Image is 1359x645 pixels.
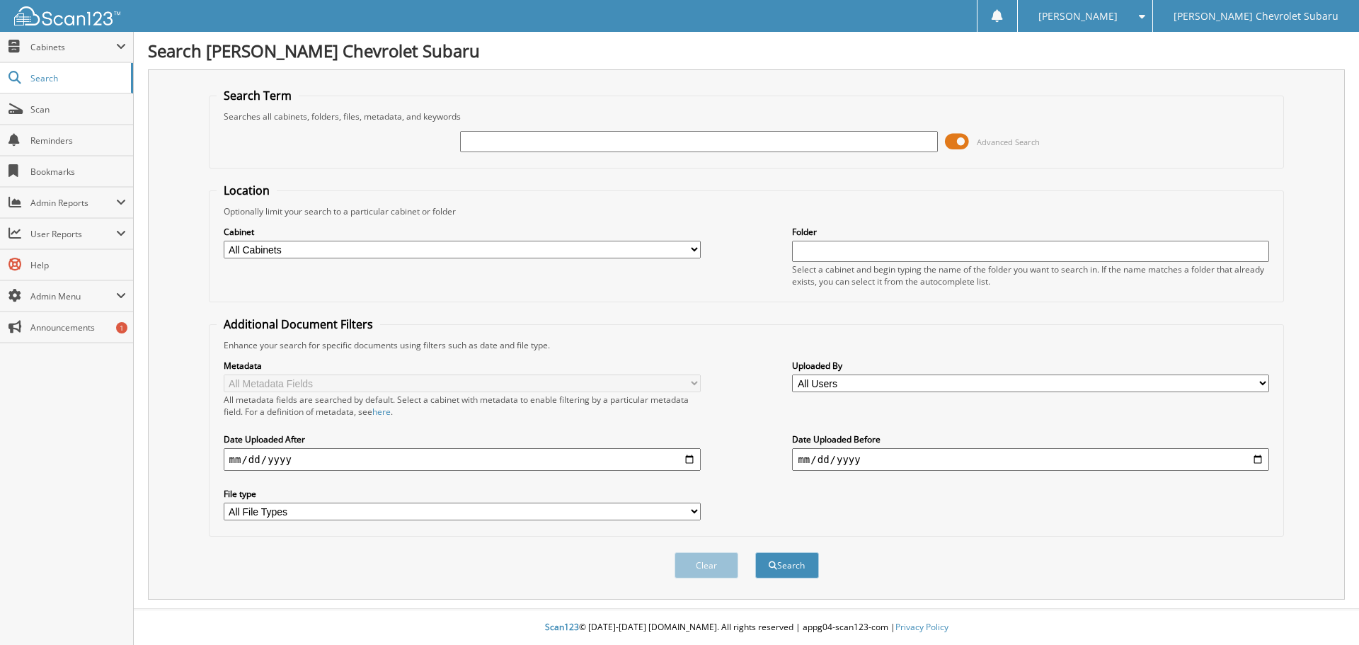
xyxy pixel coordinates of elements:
[217,110,1277,122] div: Searches all cabinets, folders, files, metadata, and keywords
[675,552,738,578] button: Clear
[1038,12,1118,21] span: [PERSON_NAME]
[30,166,126,178] span: Bookmarks
[792,263,1269,287] div: Select a cabinet and begin typing the name of the folder you want to search in. If the name match...
[217,183,277,198] legend: Location
[895,621,948,633] a: Privacy Policy
[30,41,116,53] span: Cabinets
[545,621,579,633] span: Scan123
[30,72,124,84] span: Search
[30,290,116,302] span: Admin Menu
[1174,12,1338,21] span: [PERSON_NAME] Chevrolet Subaru
[792,433,1269,445] label: Date Uploaded Before
[224,433,701,445] label: Date Uploaded After
[224,448,701,471] input: start
[224,360,701,372] label: Metadata
[792,448,1269,471] input: end
[217,205,1277,217] div: Optionally limit your search to a particular cabinet or folder
[30,321,126,333] span: Announcements
[134,610,1359,645] div: © [DATE]-[DATE] [DOMAIN_NAME]. All rights reserved | appg04-scan123-com |
[14,6,120,25] img: scan123-logo-white.svg
[792,360,1269,372] label: Uploaded By
[217,88,299,103] legend: Search Term
[217,316,380,332] legend: Additional Document Filters
[224,226,701,238] label: Cabinet
[116,322,127,333] div: 1
[30,228,116,240] span: User Reports
[217,339,1277,351] div: Enhance your search for specific documents using filters such as date and file type.
[792,226,1269,238] label: Folder
[30,259,126,271] span: Help
[755,552,819,578] button: Search
[224,488,701,500] label: File type
[30,135,126,147] span: Reminders
[372,406,391,418] a: here
[30,197,116,209] span: Admin Reports
[977,137,1040,147] span: Advanced Search
[224,394,701,418] div: All metadata fields are searched by default. Select a cabinet with metadata to enable filtering b...
[148,39,1345,62] h1: Search [PERSON_NAME] Chevrolet Subaru
[30,103,126,115] span: Scan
